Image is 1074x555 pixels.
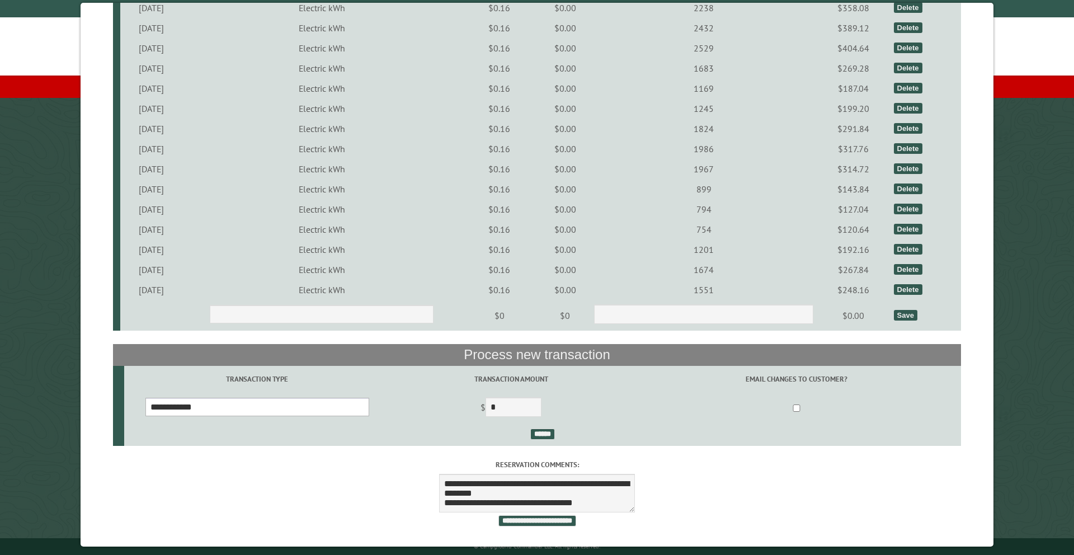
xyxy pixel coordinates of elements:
[474,543,600,550] small: © Campground Commander LLC. All rights reserved.
[182,139,461,159] td: Electric kWh
[538,219,592,239] td: $0.00
[894,83,922,93] div: Delete
[113,459,962,470] label: Reservation comments:
[592,159,815,179] td: 1967
[461,78,538,98] td: $0.16
[126,374,389,384] label: Transaction Type
[592,78,815,98] td: 1169
[815,179,892,199] td: $143.84
[815,280,892,300] td: $248.16
[815,119,892,139] td: $291.84
[120,239,182,260] td: [DATE]
[894,284,922,295] div: Delete
[182,199,461,219] td: Electric kWh
[538,199,592,219] td: $0.00
[894,123,922,134] div: Delete
[182,239,461,260] td: Electric kWh
[894,22,922,33] div: Delete
[815,18,892,38] td: $389.12
[461,38,538,58] td: $0.16
[538,78,592,98] td: $0.00
[182,179,461,199] td: Electric kWh
[538,98,592,119] td: $0.00
[815,139,892,159] td: $317.76
[592,280,815,300] td: 1551
[461,139,538,159] td: $0.16
[120,280,182,300] td: [DATE]
[815,260,892,280] td: $267.84
[182,280,461,300] td: Electric kWh
[894,163,922,174] div: Delete
[461,119,538,139] td: $0.16
[182,119,461,139] td: Electric kWh
[592,219,815,239] td: 754
[120,219,182,239] td: [DATE]
[894,63,922,73] div: Delete
[894,204,922,214] div: Delete
[182,58,461,78] td: Electric kWh
[120,139,182,159] td: [DATE]
[538,119,592,139] td: $0.00
[120,78,182,98] td: [DATE]
[894,2,922,13] div: Delete
[182,18,461,38] td: Electric kWh
[392,374,630,384] label: Transaction Amount
[182,260,461,280] td: Electric kWh
[894,244,922,255] div: Delete
[894,264,922,275] div: Delete
[120,38,182,58] td: [DATE]
[113,344,962,365] th: Process new transaction
[538,300,592,331] td: $0
[538,280,592,300] td: $0.00
[815,58,892,78] td: $269.28
[120,199,182,219] td: [DATE]
[592,239,815,260] td: 1201
[815,38,892,58] td: $404.64
[592,139,815,159] td: 1986
[894,143,922,154] div: Delete
[894,224,922,234] div: Delete
[592,199,815,219] td: 794
[120,98,182,119] td: [DATE]
[120,159,182,179] td: [DATE]
[815,199,892,219] td: $127.04
[592,18,815,38] td: 2432
[390,393,632,424] td: $
[592,119,815,139] td: 1824
[461,300,538,331] td: $0
[894,103,922,114] div: Delete
[634,374,959,384] label: Email changes to customer?
[815,239,892,260] td: $192.16
[592,58,815,78] td: 1683
[120,179,182,199] td: [DATE]
[461,239,538,260] td: $0.16
[461,219,538,239] td: $0.16
[461,179,538,199] td: $0.16
[815,300,892,331] td: $0.00
[120,18,182,38] td: [DATE]
[182,78,461,98] td: Electric kWh
[120,119,182,139] td: [DATE]
[182,159,461,179] td: Electric kWh
[461,18,538,38] td: $0.16
[592,179,815,199] td: 899
[815,219,892,239] td: $120.64
[182,219,461,239] td: Electric kWh
[592,38,815,58] td: 2529
[461,260,538,280] td: $0.16
[120,260,182,280] td: [DATE]
[538,58,592,78] td: $0.00
[182,38,461,58] td: Electric kWh
[815,78,892,98] td: $187.04
[538,159,592,179] td: $0.00
[894,43,922,53] div: Delete
[538,139,592,159] td: $0.00
[461,58,538,78] td: $0.16
[120,58,182,78] td: [DATE]
[815,98,892,119] td: $199.20
[461,199,538,219] td: $0.16
[461,159,538,179] td: $0.16
[538,38,592,58] td: $0.00
[592,98,815,119] td: 1245
[538,260,592,280] td: $0.00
